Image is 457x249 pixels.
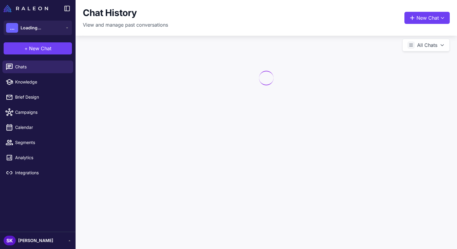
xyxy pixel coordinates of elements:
[2,106,73,119] a: Campaigns
[15,79,68,85] span: Knowledge
[15,109,68,116] span: Campaigns
[15,154,68,161] span: Analytics
[83,7,137,19] h1: Chat History
[15,64,68,70] span: Chats
[4,236,16,245] div: SK
[24,45,28,52] span: +
[404,12,450,24] button: New Chat
[402,39,450,51] button: All Chats
[2,151,73,164] a: Analytics
[15,124,68,131] span: Calendar
[15,139,68,146] span: Segments
[2,91,73,103] a: Brief Design
[15,94,68,100] span: Brief Design
[2,166,73,179] a: Integrations
[4,5,48,12] img: Raleon Logo
[4,5,50,12] a: Raleon Logo
[15,169,68,176] span: Integrations
[4,21,72,35] button: ...Loading...
[6,23,18,33] div: ...
[2,121,73,134] a: Calendar
[2,76,73,88] a: Knowledge
[2,61,73,73] a: Chats
[2,136,73,149] a: Segments
[4,42,72,54] button: +New Chat
[21,25,41,31] span: Loading...
[29,45,51,52] span: New Chat
[83,21,168,28] p: View and manage past conversations
[18,237,53,244] span: [PERSON_NAME]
